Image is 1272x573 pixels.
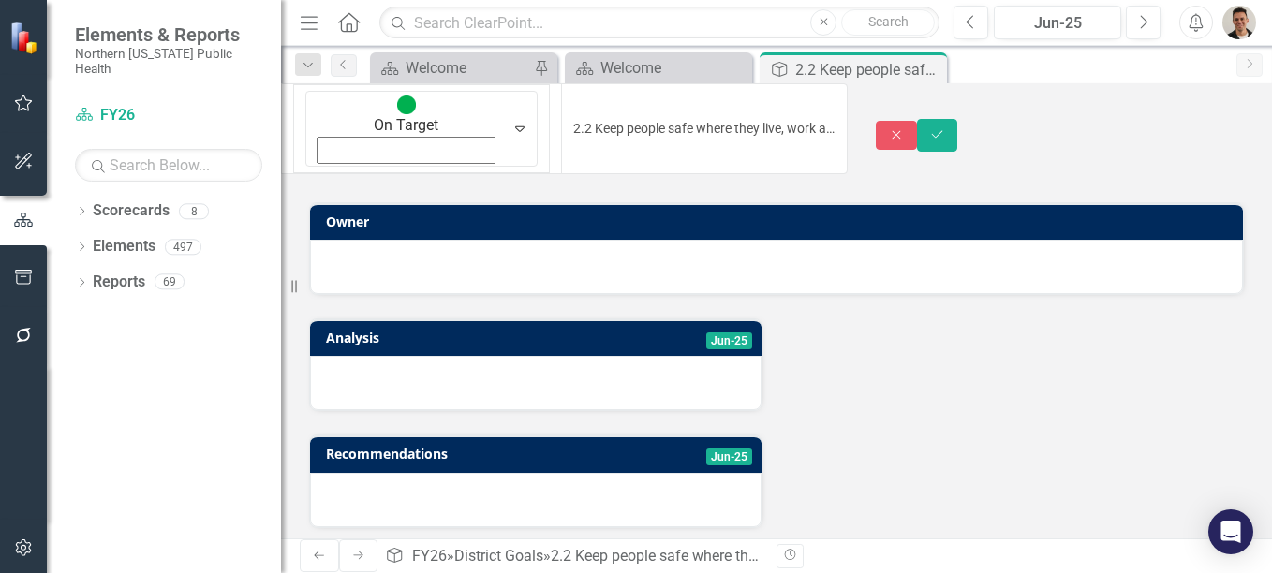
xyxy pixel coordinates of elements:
[326,331,556,345] h3: Analysis
[841,9,935,36] button: Search
[551,547,892,565] div: 2.2 Keep people safe where they live, work and play.
[75,23,262,46] span: Elements & Reports
[179,203,209,219] div: 8
[385,546,762,567] div: » »
[412,547,447,565] a: FY26
[454,547,543,565] a: District Goals
[75,46,262,77] small: Northern [US_STATE] Public Health
[375,56,529,80] a: Welcome
[326,447,636,461] h3: Recommendations
[994,6,1121,39] button: Jun-25
[397,95,416,114] img: On Target
[406,56,529,80] div: Welcome
[1208,509,1253,554] div: Open Intercom Messenger
[379,7,939,39] input: Search ClearPoint...
[1222,6,1256,39] img: Mike Escobar
[706,332,752,349] span: Jun-25
[569,56,747,80] a: Welcome
[75,149,262,182] input: Search Below...
[93,236,155,257] a: Elements
[561,83,847,174] input: This field is required
[75,105,262,126] a: FY26
[600,56,747,80] div: Welcome
[93,200,170,222] a: Scorecards
[868,14,909,29] span: Search
[706,448,752,465] span: Jun-25
[318,115,494,137] div: On Target
[795,58,942,81] div: 2.2 Keep people safe where they live, work and play.
[165,239,201,255] div: 497
[9,22,42,54] img: ClearPoint Strategy
[93,272,145,293] a: Reports
[326,214,1234,228] h3: Owner
[1000,12,1115,35] div: Jun-25
[155,274,185,290] div: 69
